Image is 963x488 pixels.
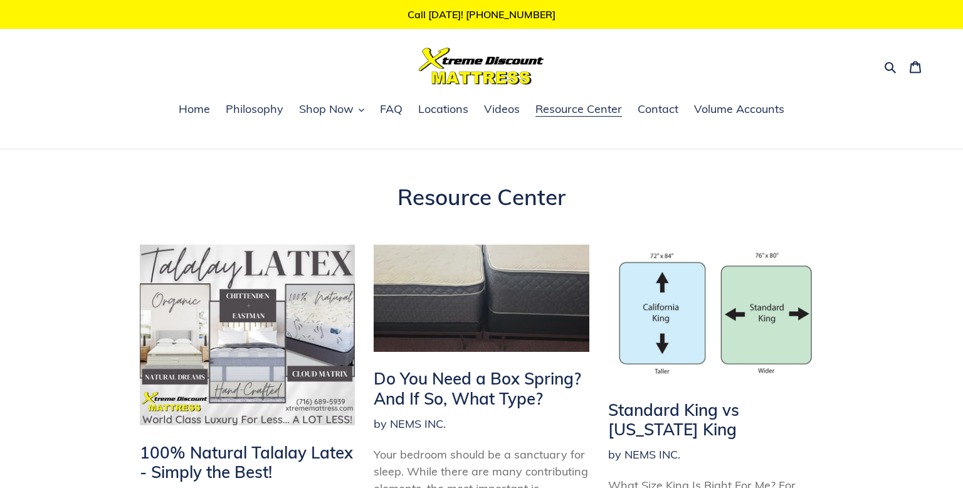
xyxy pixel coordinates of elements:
[529,100,628,119] a: Resource Center
[374,100,409,119] a: FAQ
[484,102,520,117] span: Videos
[140,443,355,482] h2: 100% Natural Talalay Latex - Simply the Best!
[608,245,823,439] a: Standard King vs [US_STATE] King
[293,100,371,119] button: Shop Now
[478,100,526,119] a: Videos
[226,102,283,117] span: Philosophy
[172,100,216,119] a: Home
[219,100,290,119] a: Philosophy
[380,102,403,117] span: FAQ
[418,102,468,117] span: Locations
[299,102,354,117] span: Shop Now
[535,102,622,117] span: Resource Center
[140,245,355,482] a: 100% Natural Talalay Latex - Simply the Best!
[631,100,685,119] a: Contact
[608,400,823,439] h2: Standard King vs [US_STATE] King
[608,446,680,463] span: by NEMS INC.
[688,100,791,119] a: Volume Accounts
[140,184,823,210] h1: Resource Center
[374,369,589,408] h2: Do You Need a Box Spring? And If So, What Type?
[179,102,210,117] span: Home
[374,415,446,432] span: by NEMS INC.
[419,48,544,85] img: Xtreme Discount Mattress
[374,245,589,408] a: Do You Need a Box Spring? And If So, What Type?
[694,102,784,117] span: Volume Accounts
[412,100,475,119] a: Locations
[638,102,678,117] span: Contact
